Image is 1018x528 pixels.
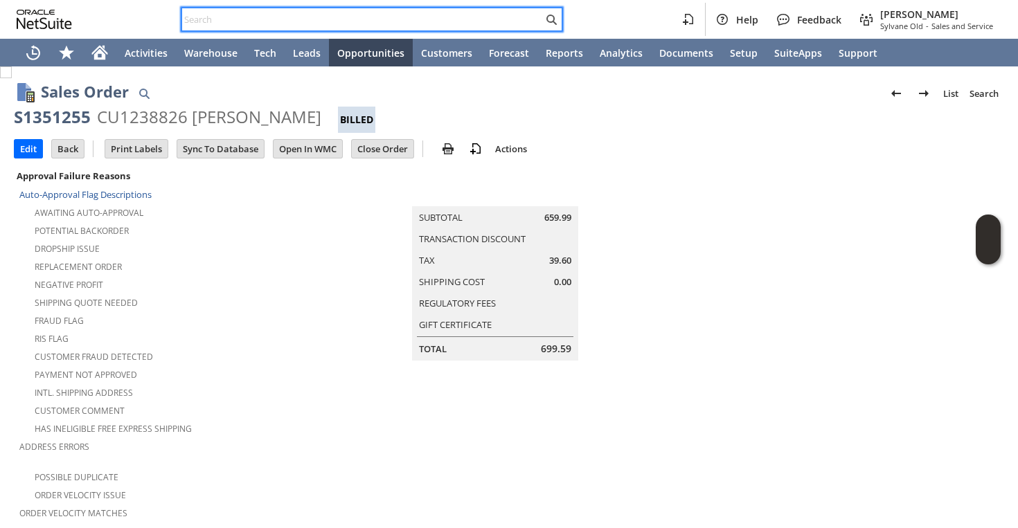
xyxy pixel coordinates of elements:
span: Activities [125,46,168,60]
span: Analytics [600,46,643,60]
a: Dropship Issue [35,243,100,255]
a: Activities [116,39,176,66]
a: Replacement Order [35,261,122,273]
span: 699.59 [541,342,571,356]
span: - [926,21,929,31]
a: SuiteApps [766,39,830,66]
a: Support [830,39,886,66]
svg: Home [91,44,108,61]
img: add-record.svg [467,140,484,157]
svg: Shortcuts [58,44,75,61]
input: Close Order [352,140,413,158]
a: Warehouse [176,39,246,66]
span: Oracle Guided Learning Widget. To move around, please hold and drag [976,240,1001,265]
a: Gift Certificate [419,318,492,331]
h1: Sales Order [41,80,129,103]
a: List [938,82,964,104]
a: Payment not approved [35,369,137,381]
span: Help [736,13,758,26]
span: 0.00 [554,275,571,289]
a: Analytics [591,39,651,66]
a: Has Ineligible Free Express Shipping [35,423,192,435]
a: Customer Fraud Detected [35,351,153,363]
a: Tax [419,254,435,266]
img: Quick Find [136,85,152,102]
span: Reports [546,46,583,60]
a: Recent Records [17,39,50,66]
a: Potential Backorder [35,225,129,237]
span: Feedback [797,13,841,26]
input: Edit [15,140,42,158]
a: Reports [537,39,591,66]
span: Warehouse [184,46,238,60]
a: Fraud Flag [35,315,84,327]
a: Order Velocity Matches [19,507,127,519]
a: Setup [722,39,766,66]
a: Actions [490,143,533,155]
a: Transaction Discount [419,233,526,245]
a: Customer Comment [35,405,125,417]
a: Shipping Quote Needed [35,297,138,309]
a: RIS flag [35,333,69,345]
a: Intl. Shipping Address [35,387,133,399]
input: Print Labels [105,140,168,158]
span: Tech [254,46,276,60]
a: Regulatory Fees [419,297,496,309]
a: Awaiting Auto-Approval [35,207,143,219]
span: [PERSON_NAME] [880,8,993,21]
span: Documents [659,46,713,60]
a: Possible Duplicate [35,471,118,483]
a: Address Errors [19,441,89,453]
div: Approval Failure Reasons [14,167,328,185]
a: Documents [651,39,722,66]
a: Forecast [481,39,537,66]
iframe: Click here to launch Oracle Guided Learning Help Panel [976,215,1001,264]
img: Previous [888,85,904,102]
a: Opportunities [329,39,413,66]
span: Sales and Service [931,21,993,31]
span: Opportunities [337,46,404,60]
input: Open In WMC [274,140,342,158]
caption: Summary [412,184,578,206]
a: Auto-Approval Flag Descriptions [19,188,152,201]
span: 39.60 [549,254,571,267]
svg: Recent Records [25,44,42,61]
input: Sync To Database [177,140,264,158]
div: S1351255 [14,106,91,128]
span: Customers [421,46,472,60]
span: Setup [730,46,758,60]
svg: logo [17,10,72,29]
a: Shipping Cost [419,275,485,288]
span: Forecast [489,46,529,60]
a: Total [419,343,447,355]
span: Support [839,46,877,60]
div: CU1238826 [PERSON_NAME] [97,106,321,128]
img: Next [916,85,932,102]
input: Back [52,140,84,158]
div: Shortcuts [50,39,83,66]
a: Leads [285,39,329,66]
span: Sylvane Old [880,21,923,31]
input: Search [182,11,543,28]
span: SuiteApps [774,46,822,60]
a: Order Velocity Issue [35,489,126,501]
span: Leads [293,46,321,60]
div: Billed [338,107,375,133]
a: Customers [413,39,481,66]
a: Negative Profit [35,279,103,291]
img: print.svg [440,140,456,157]
a: Search [964,82,1004,104]
a: Subtotal [419,211,463,224]
span: 659.99 [544,211,571,224]
svg: Search [543,11,560,28]
a: Tech [246,39,285,66]
a: Home [83,39,116,66]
